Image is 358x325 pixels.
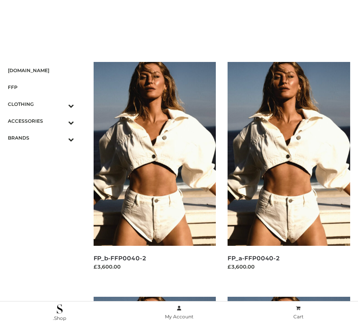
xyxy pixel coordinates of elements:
a: FP_a-FFP0040-2 [228,254,280,262]
a: [DOMAIN_NAME] [8,62,74,79]
div: £3,600.00 [228,263,350,271]
span: My Account [165,314,193,320]
a: BRANDSToggle Submenu [8,129,74,146]
a: ACCESSORIESToggle Submenu [8,113,74,129]
a: CLOTHINGToggle Submenu [8,96,74,113]
span: [DOMAIN_NAME] [8,66,74,75]
span: CLOTHING [8,100,74,109]
span: BRANDS [8,133,74,142]
img: .Shop [57,304,63,314]
button: Toggle Submenu [47,96,74,113]
span: FFP [8,83,74,92]
span: ACCESSORIES [8,116,74,125]
a: FP_b-FFP0040-2 [94,254,146,262]
a: My Account [119,304,239,321]
div: £3,600.00 [94,263,216,271]
span: .Shop [53,315,66,321]
a: FFP [8,79,74,96]
button: Toggle Submenu [47,113,74,129]
button: Toggle Submenu [47,129,74,146]
a: Cart [239,304,358,321]
span: Cart [293,314,304,320]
